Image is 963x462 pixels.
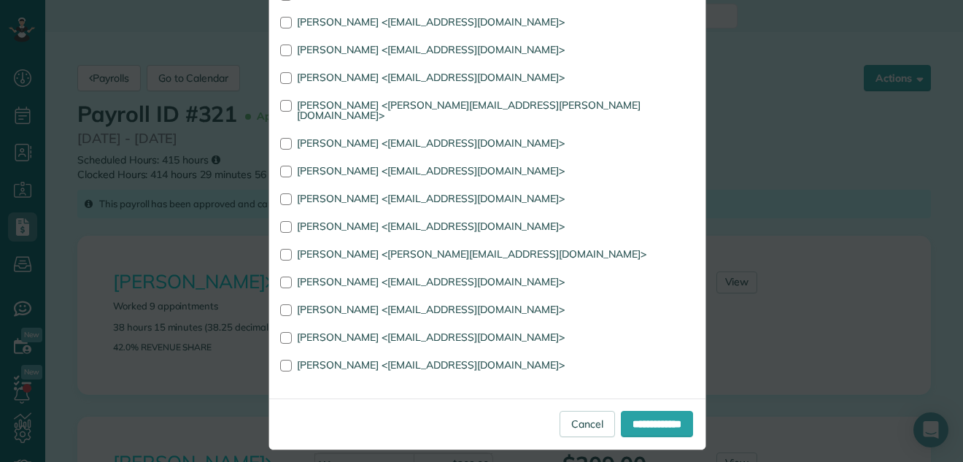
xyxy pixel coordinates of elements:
span: [PERSON_NAME] <[EMAIL_ADDRESS][DOMAIN_NAME]> [297,192,565,205]
span: [PERSON_NAME] <[EMAIL_ADDRESS][DOMAIN_NAME]> [297,164,565,177]
span: [PERSON_NAME] <[EMAIL_ADDRESS][DOMAIN_NAME]> [297,358,565,371]
span: [PERSON_NAME] <[PERSON_NAME][EMAIL_ADDRESS][DOMAIN_NAME]> [297,247,646,261]
span: [PERSON_NAME] <[EMAIL_ADDRESS][DOMAIN_NAME]> [297,136,565,150]
span: [PERSON_NAME] <[EMAIL_ADDRESS][DOMAIN_NAME]> [297,71,565,84]
span: [PERSON_NAME] <[EMAIL_ADDRESS][DOMAIN_NAME]> [297,303,565,316]
a: Cancel [560,411,615,437]
span: [PERSON_NAME] <[EMAIL_ADDRESS][DOMAIN_NAME]> [297,43,565,56]
span: [PERSON_NAME] <[EMAIL_ADDRESS][DOMAIN_NAME]> [297,220,565,233]
span: [PERSON_NAME] <[PERSON_NAME][EMAIL_ADDRESS][PERSON_NAME][DOMAIN_NAME]> [297,99,641,122]
span: [PERSON_NAME] <[EMAIL_ADDRESS][DOMAIN_NAME]> [297,331,565,344]
span: [PERSON_NAME] <[EMAIL_ADDRESS][DOMAIN_NAME]> [297,15,565,28]
span: [PERSON_NAME] <[EMAIL_ADDRESS][DOMAIN_NAME]> [297,275,565,288]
